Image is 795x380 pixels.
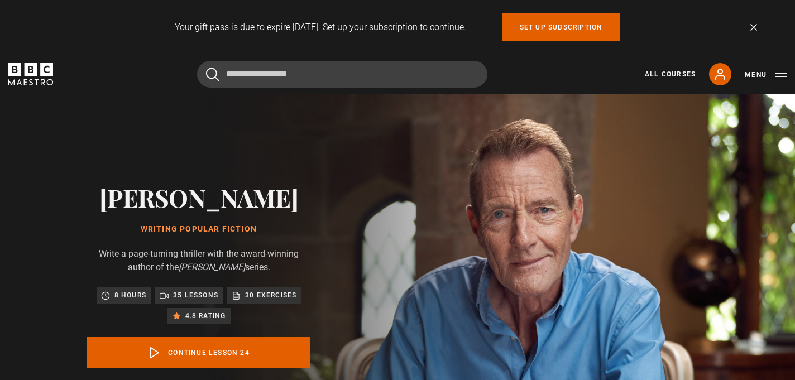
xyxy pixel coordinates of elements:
[245,290,296,301] p: 30 exercises
[87,247,310,274] p: Write a page-turning thriller with the award-winning author of the series.
[185,310,226,321] p: 4.8 rating
[206,68,219,81] button: Submit the search query
[745,69,787,80] button: Toggle navigation
[87,225,310,234] h1: Writing Popular Fiction
[114,290,146,301] p: 8 hours
[87,183,310,211] h2: [PERSON_NAME]
[197,61,487,88] input: Search
[179,262,245,272] i: [PERSON_NAME]
[645,69,696,79] a: All Courses
[175,21,466,34] p: Your gift pass is due to expire [DATE]. Set up your subscription to continue.
[173,290,218,301] p: 35 lessons
[8,63,53,85] svg: BBC Maestro
[502,13,621,41] a: Set up subscription
[87,337,310,368] a: Continue lesson 24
